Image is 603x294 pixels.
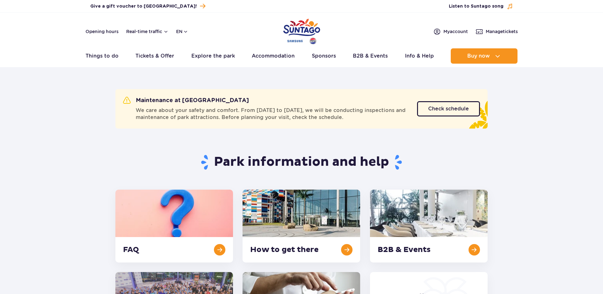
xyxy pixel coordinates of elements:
a: Explore the park [191,48,235,64]
a: Park of Poland [283,16,320,45]
a: Check schedule [417,101,480,116]
span: My account [443,28,468,35]
a: Accommodation [252,48,295,64]
a: B2B & Events [353,48,388,64]
button: en [176,28,188,35]
span: Buy now [467,53,490,59]
a: Managetickets [476,28,518,35]
h1: Park information and help [115,154,488,171]
a: Things to do [86,48,119,64]
span: Listen to Suntago song [449,3,504,10]
a: Sponsors [312,48,336,64]
span: Give a gift voucher to [GEOGRAPHIC_DATA]! [90,3,197,10]
a: Opening hours [86,28,119,35]
span: We care about your safety and comfort. From [DATE] to [DATE], we will be conducting inspections a... [136,107,409,121]
a: Myaccount [433,28,468,35]
span: Manage tickets [486,28,518,35]
a: Give a gift voucher to [GEOGRAPHIC_DATA]! [90,2,205,10]
button: Buy now [451,48,517,64]
a: Info & Help [405,48,434,64]
h2: Maintenance at [GEOGRAPHIC_DATA] [123,97,249,104]
button: Real-time traffic [126,29,168,34]
button: Listen to Suntago song [449,3,513,10]
a: Tickets & Offer [135,48,174,64]
span: Check schedule [428,106,469,111]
